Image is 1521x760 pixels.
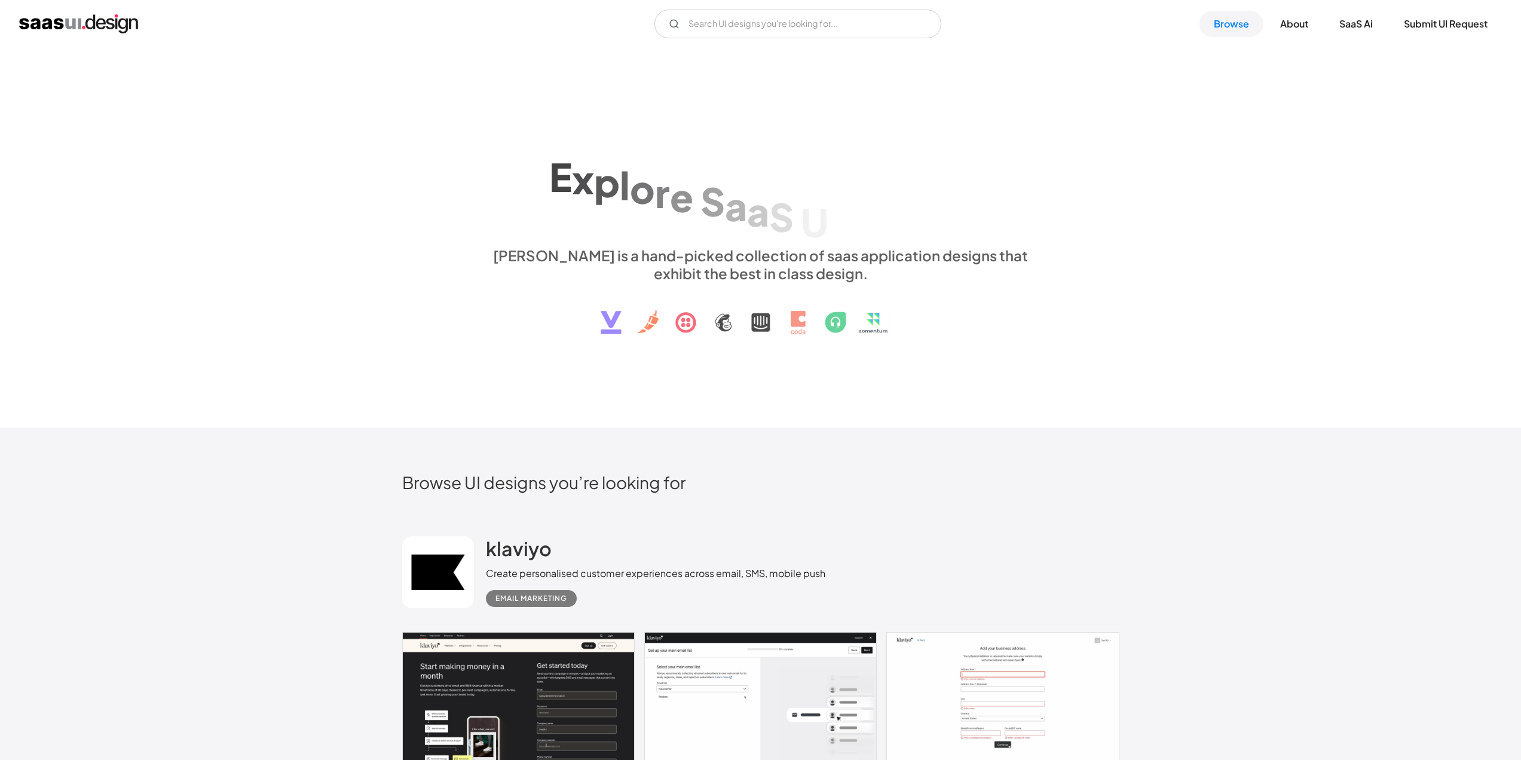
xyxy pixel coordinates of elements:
div: a [725,183,747,229]
a: About [1266,11,1323,37]
div: [PERSON_NAME] is a hand-picked collection of saas application designs that exhibit the best in cl... [486,246,1036,282]
div: Email Marketing [495,591,567,606]
h1: Explore SaaS UI design patterns & interactions. [486,143,1036,235]
form: Email Form [654,10,941,38]
div: o [630,166,655,212]
div: a [747,188,769,234]
a: Submit UI Request [1390,11,1502,37]
div: S [700,178,725,224]
div: S [769,193,794,239]
h2: Browse UI designs you’re looking for [402,472,1119,493]
div: p [594,159,620,205]
a: klaviyo [486,536,552,566]
a: home [19,14,138,33]
div: e [670,173,693,219]
a: Browse [1199,11,1263,37]
div: E [549,153,572,199]
a: SaaS Ai [1325,11,1387,37]
h2: klaviyo [486,536,552,560]
div: x [572,156,594,202]
div: r [655,169,670,215]
img: text, icon, saas logo [580,282,942,344]
div: Create personalised customer experiences across email, SMS, mobile push [486,566,825,581]
div: U [801,199,828,245]
input: Search UI designs you're looking for... [654,10,941,38]
div: l [620,162,630,208]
